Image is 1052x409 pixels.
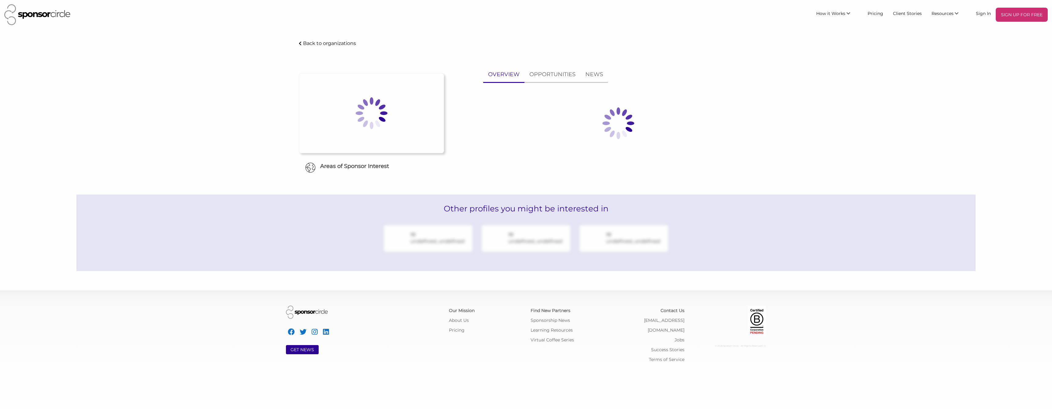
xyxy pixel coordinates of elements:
[531,318,570,323] a: Sponsorship News
[531,308,570,313] a: Find New Partners
[303,40,356,46] p: Back to organizations
[816,11,845,16] span: How it Works
[531,337,574,343] a: Virtual Coffee Series
[811,8,863,22] li: How it Works
[294,162,449,170] h6: Areas of Sponsor Interest
[888,8,927,19] a: Client Stories
[341,83,402,144] img: Loading spinner
[449,327,465,333] a: Pricing
[761,344,766,347] span: C: U:
[927,8,971,22] li: Resources
[661,308,684,313] a: Contact Us
[694,341,766,351] div: © 2025 Sponsor Circle - All Rights Reserved
[748,306,766,336] img: Certified Corporation Pending Logo
[675,337,684,343] a: Jobs
[971,8,996,19] a: Sign In
[585,70,603,79] p: NEWS
[4,4,70,25] img: Sponsor Circle Logo
[529,70,576,79] p: OPPORTUNITIES
[863,8,888,19] a: Pricing
[449,318,469,323] a: About Us
[998,10,1045,19] p: SIGN UP FOR FREE
[651,347,684,352] a: Success Stories
[644,318,684,333] a: [EMAIL_ADDRESS][DOMAIN_NAME]
[588,93,649,154] img: Loading spinner
[76,195,976,223] h2: Other profiles you might be interested in
[449,308,475,313] a: Our Mission
[932,11,954,16] span: Resources
[531,327,573,333] a: Learning Resources
[291,347,314,352] a: GET NEWS
[286,306,328,319] img: Sponsor Circle Logo
[649,357,684,362] a: Terms of Service
[305,162,316,173] img: Globe Icon
[488,70,520,79] p: OVERVIEW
